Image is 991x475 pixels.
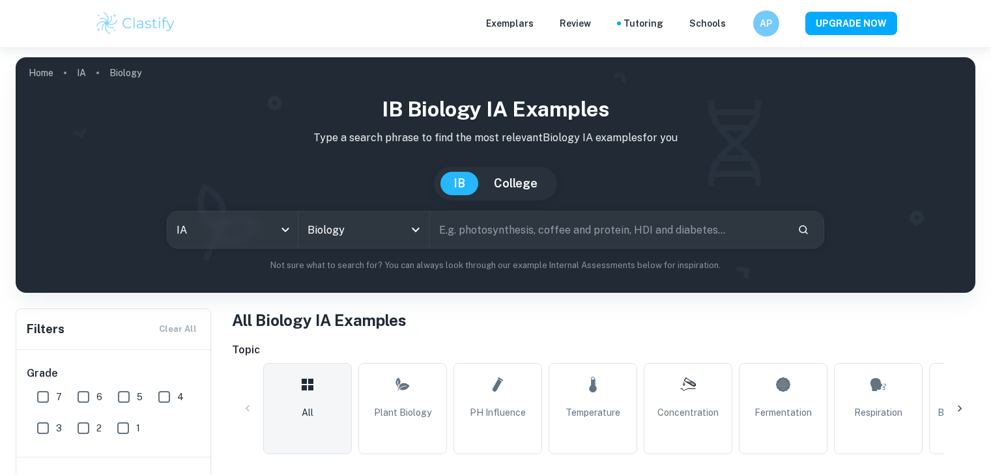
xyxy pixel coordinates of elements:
[232,342,975,358] h6: Topic
[470,405,526,420] span: pH Influence
[566,405,620,420] span: Temperature
[26,259,965,272] p: Not sure what to search for? You can always look through our example Internal Assessments below f...
[805,12,897,35] button: UPGRADE NOW
[96,421,102,435] span: 2
[430,211,787,248] input: E.g. photosynthesis, coffee and protein, HDI and diabetes...
[177,390,184,404] span: 4
[232,308,975,332] h1: All Biology IA Examples
[26,94,965,125] h1: IB Biology IA examples
[56,421,62,435] span: 3
[758,16,773,31] h6: AP
[736,20,743,27] button: Help and Feedback
[96,390,102,404] span: 6
[302,405,313,420] span: All
[374,405,431,420] span: Plant Biology
[26,130,965,146] p: Type a search phrase to find the most relevant Biology IA examples for you
[854,405,902,420] span: Respiration
[29,64,53,82] a: Home
[94,10,177,36] img: Clastify logo
[167,211,298,248] div: IA
[137,390,143,404] span: 5
[136,421,140,435] span: 1
[792,219,814,241] button: Search
[109,66,141,80] p: Biology
[560,16,591,31] p: Review
[440,172,478,195] button: IB
[481,172,551,195] button: College
[16,57,975,293] img: profile cover
[77,64,86,82] a: IA
[754,405,812,420] span: Fermentation
[56,390,62,404] span: 7
[657,405,719,420] span: Concentration
[753,10,779,36] button: AP
[27,320,65,338] h6: Filters
[407,221,425,239] button: Open
[689,16,726,31] a: Schools
[624,16,663,31] a: Tutoring
[486,16,534,31] p: Exemplars
[27,366,201,381] h6: Grade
